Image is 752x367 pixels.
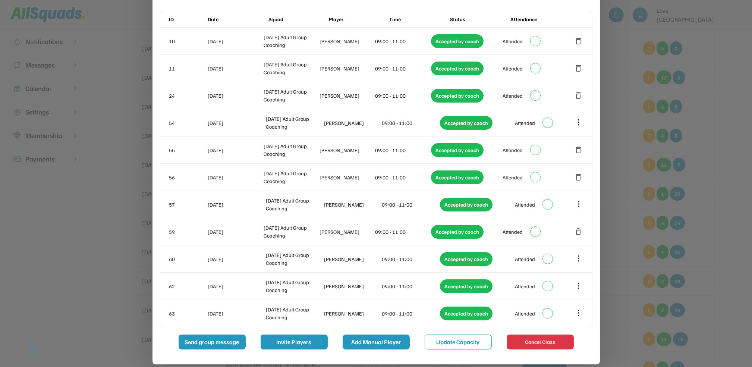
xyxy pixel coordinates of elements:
[208,173,262,181] div: [DATE]
[515,201,535,208] div: Attended
[440,116,493,130] div: Accepted by coach
[389,15,448,23] div: Time
[503,37,523,45] div: Attended
[440,198,493,211] div: Accepted by coach
[425,335,492,349] button: Update Capacity
[324,255,381,263] div: [PERSON_NAME]
[431,34,484,48] div: Accepted by coach
[329,15,388,23] div: Player
[208,201,265,208] div: [DATE]
[574,37,583,46] button: delete
[503,92,523,100] div: Attended
[431,89,484,103] div: Accepted by coach
[268,15,327,23] div: Squad
[375,37,430,45] div: 09:00 - 11:00
[264,60,318,76] div: [DATE] Adult Group Coaching
[324,310,381,317] div: [PERSON_NAME]
[503,65,523,72] div: Attended
[320,173,374,181] div: [PERSON_NAME]
[375,228,430,236] div: 09:00 - 11:00
[450,15,509,23] div: Status
[440,307,493,320] div: Accepted by coach
[382,255,439,263] div: 09:00 - 11:00
[515,119,535,127] div: Attended
[324,119,381,127] div: [PERSON_NAME]
[503,173,523,181] div: Attended
[266,278,322,294] div: [DATE] Adult Group Coaching
[169,92,207,100] div: 24
[208,65,262,72] div: [DATE]
[320,146,374,154] div: [PERSON_NAME]
[324,201,381,208] div: [PERSON_NAME]
[169,65,207,72] div: 11
[169,146,207,154] div: 55
[375,92,430,100] div: 09:00 - 11:00
[261,335,328,349] button: Invite Players
[503,146,523,154] div: Attended
[169,255,207,263] div: 60
[515,310,535,317] div: Attended
[375,146,430,154] div: 09:00 - 11:00
[208,92,262,100] div: [DATE]
[264,169,318,185] div: [DATE] Adult Group Coaching
[264,224,318,239] div: [DATE] Adult Group Coaching
[375,173,430,181] div: 09:00 - 11:00
[510,15,569,23] div: Attendance
[264,142,318,158] div: [DATE] Adult Group Coaching
[266,305,322,321] div: [DATE] Adult Group Coaching
[431,62,484,75] div: Accepted by coach
[574,64,583,73] button: delete
[169,15,207,23] div: ID
[574,173,583,182] button: delete
[320,37,374,45] div: [PERSON_NAME]
[169,310,207,317] div: 63
[382,119,439,127] div: 09:00 - 11:00
[208,282,265,290] div: [DATE]
[574,145,583,154] button: delete
[440,279,493,293] div: Accepted by coach
[208,228,262,236] div: [DATE]
[169,37,207,45] div: 10
[431,225,484,239] div: Accepted by coach
[266,115,322,131] div: [DATE] Adult Group Coaching
[515,282,535,290] div: Attended
[574,227,583,236] button: delete
[375,65,430,72] div: 09:00 - 11:00
[208,146,262,154] div: [DATE]
[320,65,374,72] div: [PERSON_NAME]
[324,282,381,290] div: [PERSON_NAME]
[507,335,574,349] button: Cancel Class
[208,37,262,45] div: [DATE]
[179,335,246,349] button: Send group message
[320,92,374,100] div: [PERSON_NAME]
[169,228,207,236] div: 59
[382,282,439,290] div: 09:00 - 11:00
[440,252,493,266] div: Accepted by coach
[503,228,523,236] div: Attended
[208,310,265,317] div: [DATE]
[382,201,439,208] div: 09:00 - 11:00
[343,335,410,349] button: Add Manual Player
[208,15,267,23] div: Date
[169,282,207,290] div: 62
[515,255,535,263] div: Attended
[264,88,318,103] div: [DATE] Adult Group Coaching
[169,201,207,208] div: 57
[574,91,583,100] button: delete
[208,255,265,263] div: [DATE]
[320,228,374,236] div: [PERSON_NAME]
[431,170,484,184] div: Accepted by coach
[208,119,265,127] div: [DATE]
[382,310,439,317] div: 09:00 - 11:00
[266,197,322,212] div: [DATE] Adult Group Coaching
[431,143,484,157] div: Accepted by coach
[169,119,207,127] div: 54
[266,251,322,267] div: [DATE] Adult Group Coaching
[169,173,207,181] div: 56
[264,33,318,49] div: [DATE] Adult Group Coaching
